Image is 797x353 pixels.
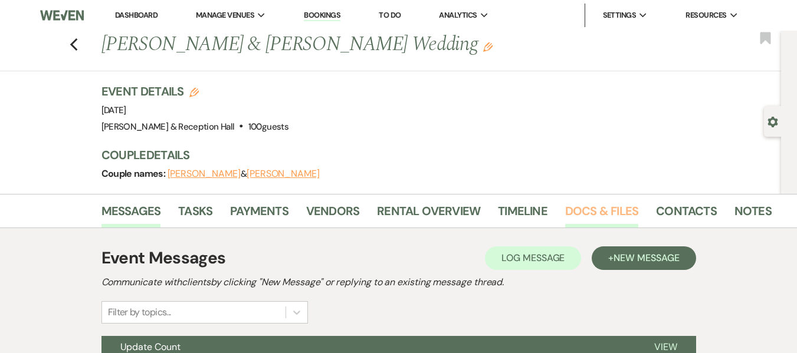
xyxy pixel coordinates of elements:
[498,202,547,227] a: Timeline
[247,169,320,179] button: [PERSON_NAME]
[40,3,84,28] img: Weven Logo
[101,202,161,227] a: Messages
[108,305,171,319] div: Filter by topics...
[248,121,288,133] span: 100 guests
[101,31,630,59] h1: [PERSON_NAME] & [PERSON_NAME] Wedding
[306,202,359,227] a: Vendors
[101,83,288,100] h3: Event Details
[439,9,477,21] span: Analytics
[101,104,126,116] span: [DATE]
[686,9,726,21] span: Resources
[101,121,235,133] span: [PERSON_NAME] & Reception Hall
[120,341,181,353] span: Update Count
[230,202,288,227] a: Payments
[656,202,717,227] a: Contacts
[304,10,340,21] a: Bookings
[592,246,696,270] button: +New Message
[101,246,226,270] h1: Event Messages
[168,169,241,179] button: [PERSON_NAME]
[379,10,401,20] a: To Do
[115,10,158,20] a: Dashboard
[501,252,565,264] span: Log Message
[101,275,696,289] h2: Communicate with clients by clicking "New Message" or replying to an existing message thread.
[485,246,581,270] button: Log Message
[196,9,254,21] span: Manage Venues
[101,147,762,163] h3: Couple Details
[603,9,637,21] span: Settings
[178,202,212,227] a: Tasks
[483,41,493,52] button: Edit
[565,202,638,227] a: Docs & Files
[101,167,168,180] span: Couple names:
[734,202,772,227] a: Notes
[654,341,677,353] span: View
[377,202,480,227] a: Rental Overview
[168,168,320,180] span: &
[768,116,778,127] button: Open lead details
[614,252,679,264] span: New Message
